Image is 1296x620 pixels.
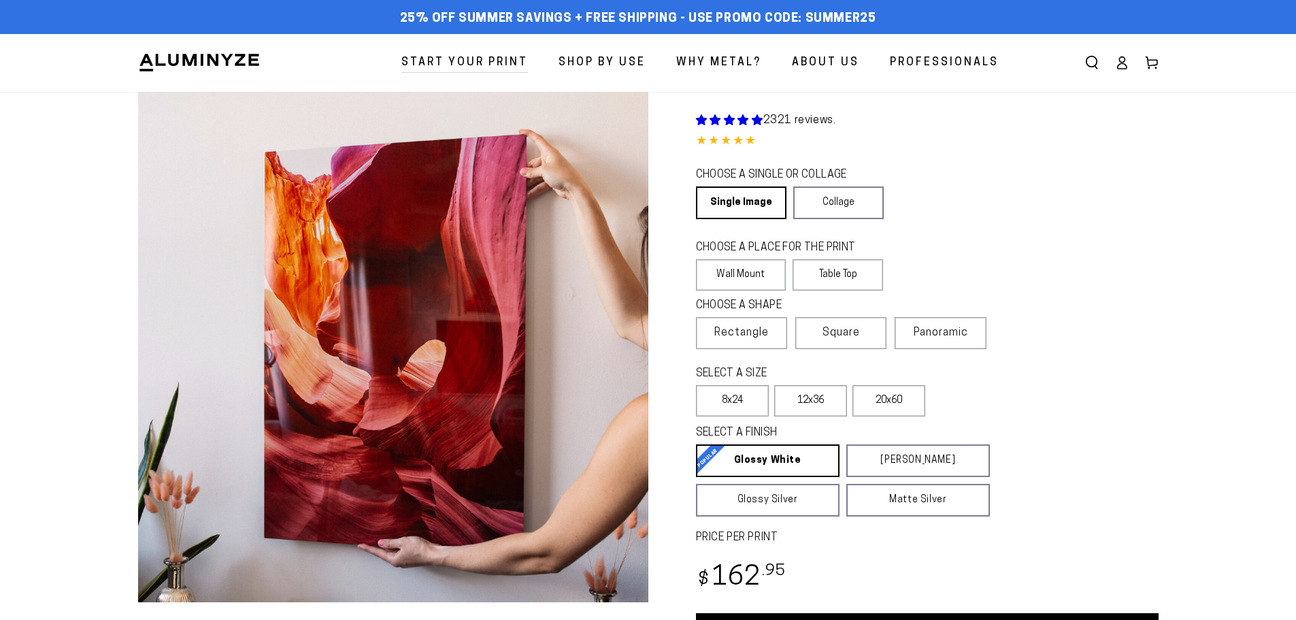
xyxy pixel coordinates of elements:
label: 20x60 [852,385,925,417]
legend: CHOOSE A PLACE FOR THE PRINT [696,240,871,256]
a: Single Image [696,186,786,219]
span: About Us [792,53,859,73]
a: Start Your Print [391,45,538,81]
a: Professionals [880,45,1009,81]
a: Glossy White [696,444,840,477]
a: Glossy Silver [696,484,840,517]
a: Matte Silver [846,484,990,517]
span: Rectangle [714,325,769,341]
span: Square [823,325,860,341]
sup: .95 [762,564,786,579]
legend: CHOOSE A SHAPE [696,298,873,314]
label: 12x36 [774,385,847,417]
summary: Search our site [1077,48,1107,78]
span: Professionals [890,53,999,73]
span: $ [698,571,710,589]
bdi: 162 [696,565,786,591]
span: Panoramic [914,327,968,338]
a: Shop By Use [548,45,656,81]
label: Wall Mount [696,259,786,291]
label: PRICE PER PRINT [696,530,1159,546]
legend: SELECT A SIZE [696,366,880,382]
label: Table Top [793,259,883,291]
label: 8x24 [696,385,769,417]
a: Collage [793,186,884,219]
a: About Us [782,45,869,81]
legend: SELECT A FINISH [696,425,957,441]
legend: CHOOSE A SINGLE OR COLLAGE [696,167,871,183]
span: 25% off Summer Savings + Free Shipping - Use Promo Code: SUMMER25 [400,12,876,27]
span: Shop By Use [559,53,646,73]
span: Start Your Print [401,53,528,73]
img: Aluminyze [138,52,261,73]
a: [PERSON_NAME] [846,444,990,477]
a: Why Metal? [666,45,771,81]
span: Why Metal? [676,53,761,73]
div: 4.85 out of 5.0 stars [696,132,1159,152]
